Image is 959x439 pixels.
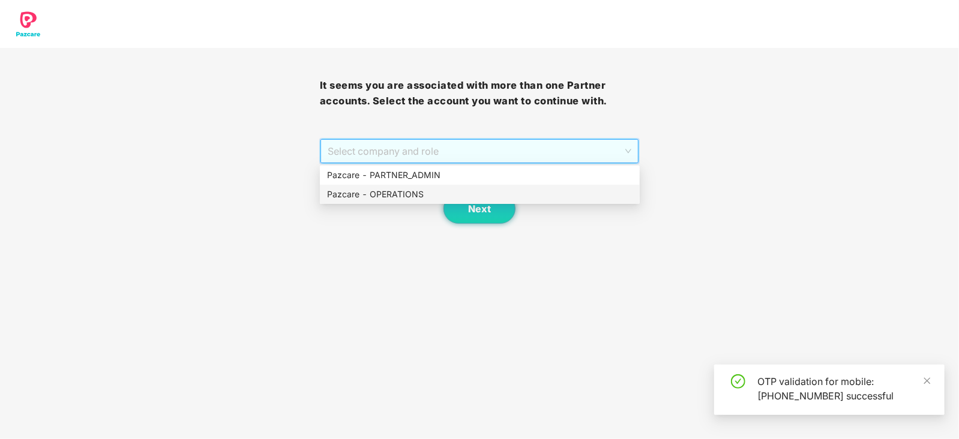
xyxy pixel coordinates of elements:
[328,140,632,163] span: Select company and role
[320,166,640,185] div: Pazcare - PARTNER_ADMIN
[468,203,491,215] span: Next
[327,188,633,201] div: Pazcare - OPERATIONS
[757,374,930,403] div: OTP validation for mobile: [PHONE_NUMBER] successful
[320,185,640,204] div: Pazcare - OPERATIONS
[731,374,745,389] span: check-circle
[327,169,633,182] div: Pazcare - PARTNER_ADMIN
[923,377,931,385] span: close
[443,194,516,224] button: Next
[320,78,640,109] h3: It seems you are associated with more than one Partner accounts. Select the account you want to c...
